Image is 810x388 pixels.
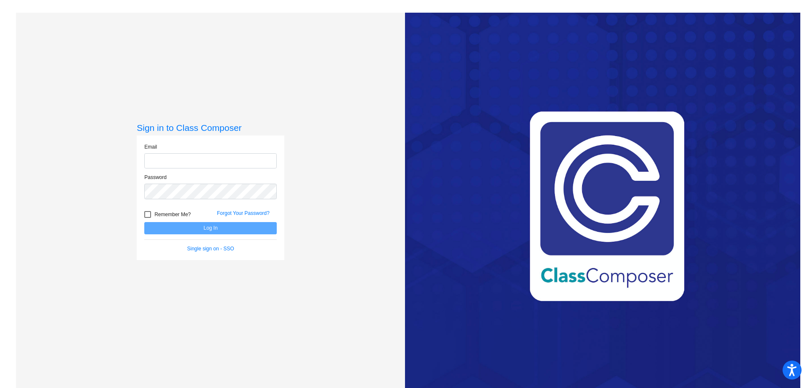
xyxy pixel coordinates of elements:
h3: Sign in to Class Composer [137,122,284,133]
label: Password [144,174,167,181]
a: Single sign on - SSO [187,246,234,252]
a: Forgot Your Password? [217,210,270,216]
button: Log In [144,222,277,234]
span: Remember Me? [154,209,191,220]
label: Email [144,143,157,151]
